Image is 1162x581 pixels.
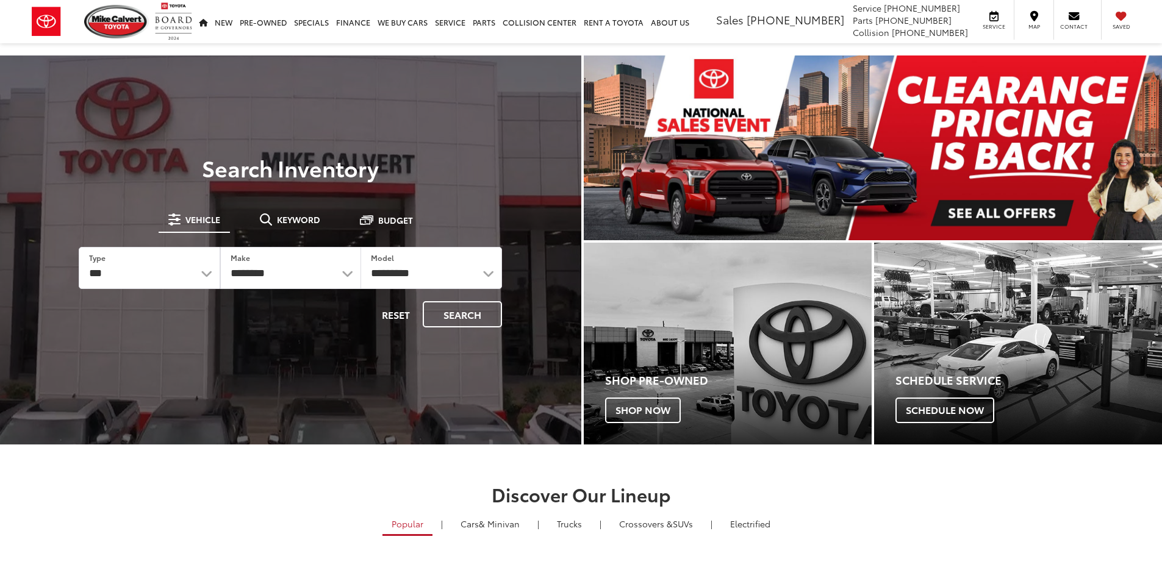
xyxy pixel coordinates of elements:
[548,513,591,534] a: Trucks
[597,518,604,530] li: |
[151,484,1011,504] h2: Discover Our Lineup
[619,518,673,530] span: Crossovers &
[721,513,780,534] a: Electrified
[605,397,681,423] span: Shop Now
[1108,23,1135,30] span: Saved
[605,374,872,387] h4: Shop Pre-Owned
[534,518,542,530] li: |
[382,513,432,536] a: Popular
[980,23,1008,30] span: Service
[874,243,1162,444] div: Toyota
[371,252,394,263] label: Model
[371,301,420,327] button: Reset
[747,12,844,27] span: [PHONE_NUMBER]
[451,513,529,534] a: Cars
[1020,23,1047,30] span: Map
[895,374,1162,387] h4: Schedule Service
[51,155,530,180] h3: Search Inventory
[584,243,872,444] div: Toyota
[853,2,881,14] span: Service
[716,12,744,27] span: Sales
[874,243,1162,444] a: Schedule Service Schedule Now
[378,216,413,224] span: Budget
[438,518,446,530] li: |
[708,518,715,530] li: |
[610,513,702,534] a: SUVs
[231,252,250,263] label: Make
[185,215,220,224] span: Vehicle
[853,26,889,38] span: Collision
[875,14,952,26] span: [PHONE_NUMBER]
[84,5,149,38] img: Mike Calvert Toyota
[584,243,872,444] a: Shop Pre-Owned Shop Now
[479,518,520,530] span: & Minivan
[853,14,873,26] span: Parts
[884,2,960,14] span: [PHONE_NUMBER]
[892,26,968,38] span: [PHONE_NUMBER]
[1060,23,1088,30] span: Contact
[89,252,106,263] label: Type
[423,301,502,327] button: Search
[895,397,994,423] span: Schedule Now
[277,215,320,224] span: Keyword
